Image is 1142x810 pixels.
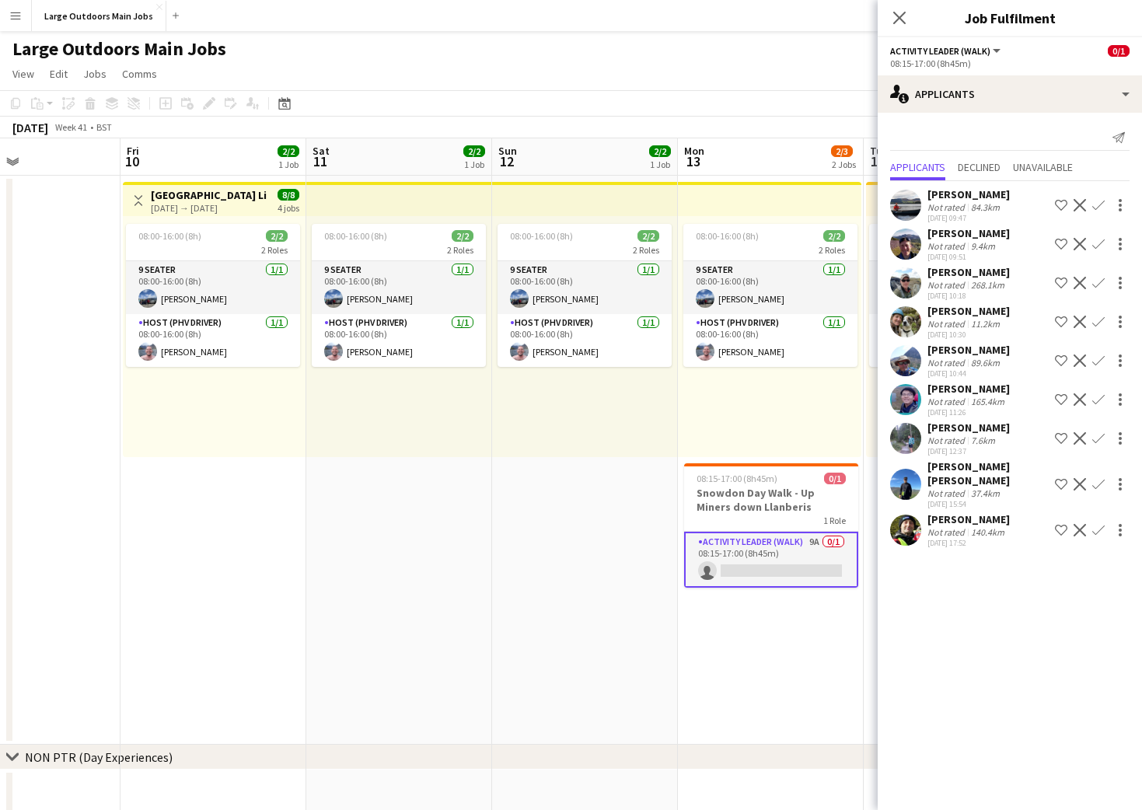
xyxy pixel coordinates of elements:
span: 2 Roles [261,244,288,256]
app-job-card: 08:00-16:00 (8h)2/22 Roles9 Seater1/108:00-16:00 (8h)[PERSON_NAME]Host (PHV Driver)1/108:00-16:00... [312,224,486,367]
div: [PERSON_NAME] [927,187,1010,201]
span: 0/1 [824,473,846,484]
h3: [GEOGRAPHIC_DATA] Lighthouse Experience [151,188,267,202]
app-card-role: Host (PHV Driver)1/108:00-16:00 (8h)[PERSON_NAME] [126,314,300,367]
div: [DATE] → [DATE] [151,202,267,214]
div: Not rated [927,279,968,291]
div: 1 Job [650,159,670,170]
div: [DATE] [12,120,48,135]
div: Not rated [927,526,968,538]
app-card-role: 9 Seater1/108:00-16:00 (8h)[PERSON_NAME] [126,261,300,314]
span: 12 [496,152,517,170]
app-card-role: Host (PHV Driver)1/108:00-16:00 (8h)[PERSON_NAME] [498,314,672,367]
span: 2/2 [266,230,288,242]
div: 7.6km [968,435,998,446]
span: Mon [684,144,704,158]
span: 2 Roles [819,244,845,256]
span: Jobs [83,67,107,81]
app-job-card: 08:00-16:00 (8h)2/22 Roles9 Seater1/108:00-16:00 (8h)[PERSON_NAME]Host (PHV Driver)1/108:00-16:00... [126,224,300,367]
span: 2 Roles [447,244,473,256]
span: 2/2 [278,145,299,157]
div: 1 Job [464,159,484,170]
span: 2/2 [463,145,485,157]
div: [DATE] 09:51 [927,252,1010,262]
span: Declined [958,162,1001,173]
div: BST [96,121,112,133]
span: 11 [310,152,330,170]
span: Fri [127,144,139,158]
app-card-role: 9 Seater1/108:00-16:00 (8h)Pertunia LO [869,261,1043,314]
span: 2/2 [452,230,473,242]
app-card-role: 9 Seater1/108:00-16:00 (8h)[PERSON_NAME] [498,261,672,314]
app-job-card: 08:00-16:00 (8h)2/22 Roles9 Seater1/108:00-16:00 (8h)[PERSON_NAME]Host (PHV Driver)1/108:00-16:00... [683,224,857,367]
div: [PERSON_NAME] [927,382,1010,396]
div: [DATE] 17:52 [927,538,1010,548]
div: Applicants [878,75,1142,113]
div: 165.4km [968,396,1008,407]
app-card-role: 9 Seater1/108:00-16:00 (8h)[PERSON_NAME] [312,261,486,314]
h3: Snowdon Day Walk - Up Miners down Llanberis [684,486,858,514]
div: NON PTR (Day Experiences) [25,749,173,765]
span: 08:00-16:00 (8h) [696,230,759,242]
div: [PERSON_NAME] [PERSON_NAME] [927,459,1049,487]
div: [DATE] 15:54 [927,499,1049,509]
div: [PERSON_NAME] [927,265,1010,279]
span: 10 [124,152,139,170]
span: 1 Role [823,515,846,526]
span: 08:00-16:00 (8h) [324,230,387,242]
span: Unavailable [1013,162,1073,173]
span: 8/8 [278,189,299,201]
app-job-card: 08:00-16:00 (8h)2/22 Roles9 Seater1/108:00-16:00 (8h)Pertunia LOHost (PHV Driver)1/108:00-16:00 (... [869,224,1043,367]
div: 4 jobs [278,201,299,214]
div: Not rated [927,318,968,330]
span: 08:00-16:00 (8h) [138,230,201,242]
button: Activity Leader (Walk) [890,45,1003,57]
div: [DATE] 11:26 [927,407,1010,417]
span: 13 [682,152,704,170]
span: Activity Leader (Walk) [890,45,990,57]
span: Sun [498,144,517,158]
div: [DATE] 10:18 [927,291,1010,301]
span: 2/2 [823,230,845,242]
button: Large Outdoors Main Jobs [32,1,166,31]
span: 2 Roles [633,244,659,256]
span: 14 [868,152,888,170]
a: Edit [44,64,74,84]
span: Tue [870,144,888,158]
div: 268.1km [968,279,1008,291]
div: Not rated [927,396,968,407]
div: [PERSON_NAME] [927,421,1010,435]
h3: Job Fulfilment [878,8,1142,28]
div: [DATE] 10:30 [927,330,1010,340]
div: [DATE] 09:47 [927,213,1010,223]
div: Not rated [927,240,968,252]
span: View [12,67,34,81]
div: 89.6km [968,357,1003,368]
span: Comms [122,67,157,81]
span: Applicants [890,162,945,173]
span: Week 41 [51,121,90,133]
div: [PERSON_NAME] [927,512,1010,526]
div: Not rated [927,357,968,368]
div: 9.4km [968,240,998,252]
span: 0/1 [1108,45,1130,57]
div: Not rated [927,487,968,499]
app-card-role: Activity Leader (Walk)9A0/108:15-17:00 (8h45m) [684,532,858,588]
div: 37.4km [968,487,1003,499]
div: Not rated [927,201,968,213]
div: 11.2km [968,318,1003,330]
app-job-card: 08:15-17:00 (8h45m)0/1Snowdon Day Walk - Up Miners down Llanberis1 RoleActivity Leader (Walk)9A0/... [684,463,858,588]
span: 2/2 [649,145,671,157]
div: 1 Job [278,159,299,170]
app-card-role: Host (PHV Driver)1/108:00-16:00 (8h)[PERSON_NAME] [683,314,857,367]
div: 84.3km [968,201,1003,213]
span: 08:15-17:00 (8h45m) [697,473,777,484]
div: [PERSON_NAME] [927,343,1010,357]
div: 140.4km [968,526,1008,538]
h1: Large Outdoors Main Jobs [12,37,226,61]
div: 2 Jobs [832,159,856,170]
a: Jobs [77,64,113,84]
